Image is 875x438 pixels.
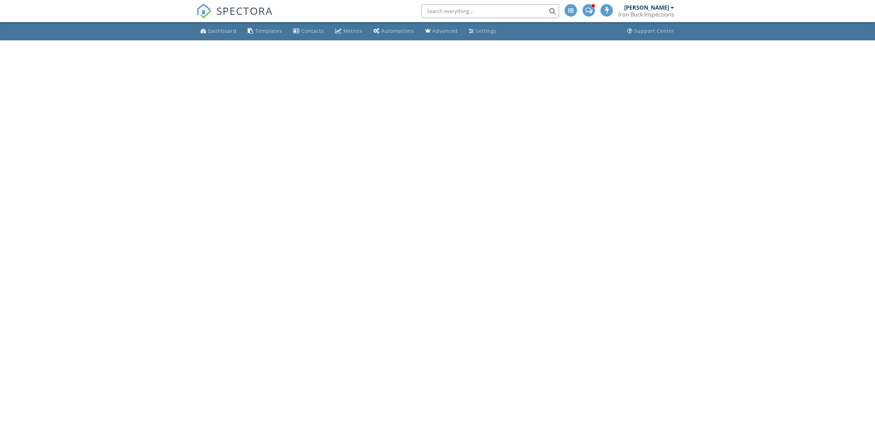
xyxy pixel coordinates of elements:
[625,25,677,38] a: Support Center
[422,25,461,38] a: Advanced
[343,28,362,34] div: Metrics
[198,25,239,38] a: Dashboard
[332,25,365,38] a: Metrics
[196,9,273,24] a: SPECTORA
[371,25,417,38] a: Automations (Advanced)
[476,28,496,34] div: Settings
[208,28,237,34] div: Dashboard
[255,28,282,34] div: Templates
[624,4,669,11] div: [PERSON_NAME]
[381,28,414,34] div: Automations
[245,25,285,38] a: Templates
[301,28,324,34] div: Contacts
[618,11,674,18] div: Iron Buck Inspections
[290,25,327,38] a: Contacts
[421,4,559,18] input: Search everything...
[432,28,458,34] div: Advanced
[466,25,499,38] a: Settings
[216,3,273,18] span: SPECTORA
[634,28,675,34] div: Support Center
[196,3,212,19] img: The Best Home Inspection Software - Spectora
